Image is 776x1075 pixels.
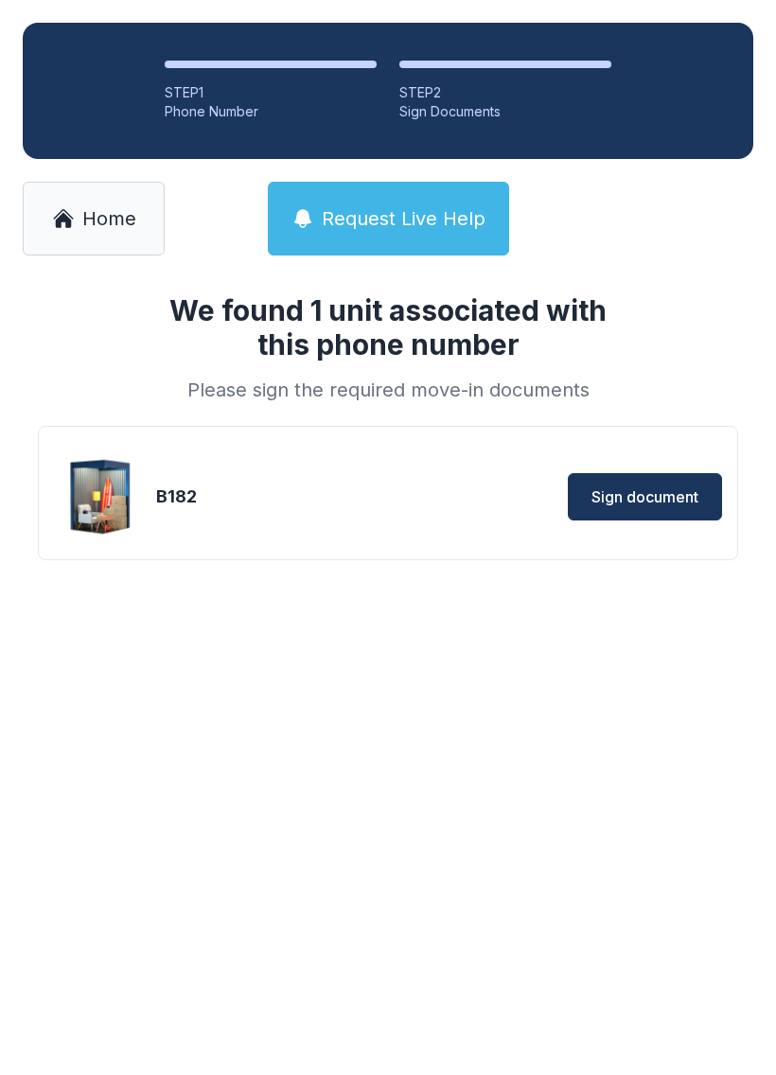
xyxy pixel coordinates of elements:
span: Home [82,205,136,232]
div: Phone Number [165,102,377,121]
div: STEP 1 [165,83,377,102]
div: Please sign the required move-in documents [146,377,630,403]
span: Sign document [591,485,698,508]
div: STEP 2 [399,83,611,102]
h1: We found 1 unit associated with this phone number [146,293,630,361]
div: B182 [156,484,383,510]
span: Request Live Help [322,205,485,232]
div: Sign Documents [399,102,611,121]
